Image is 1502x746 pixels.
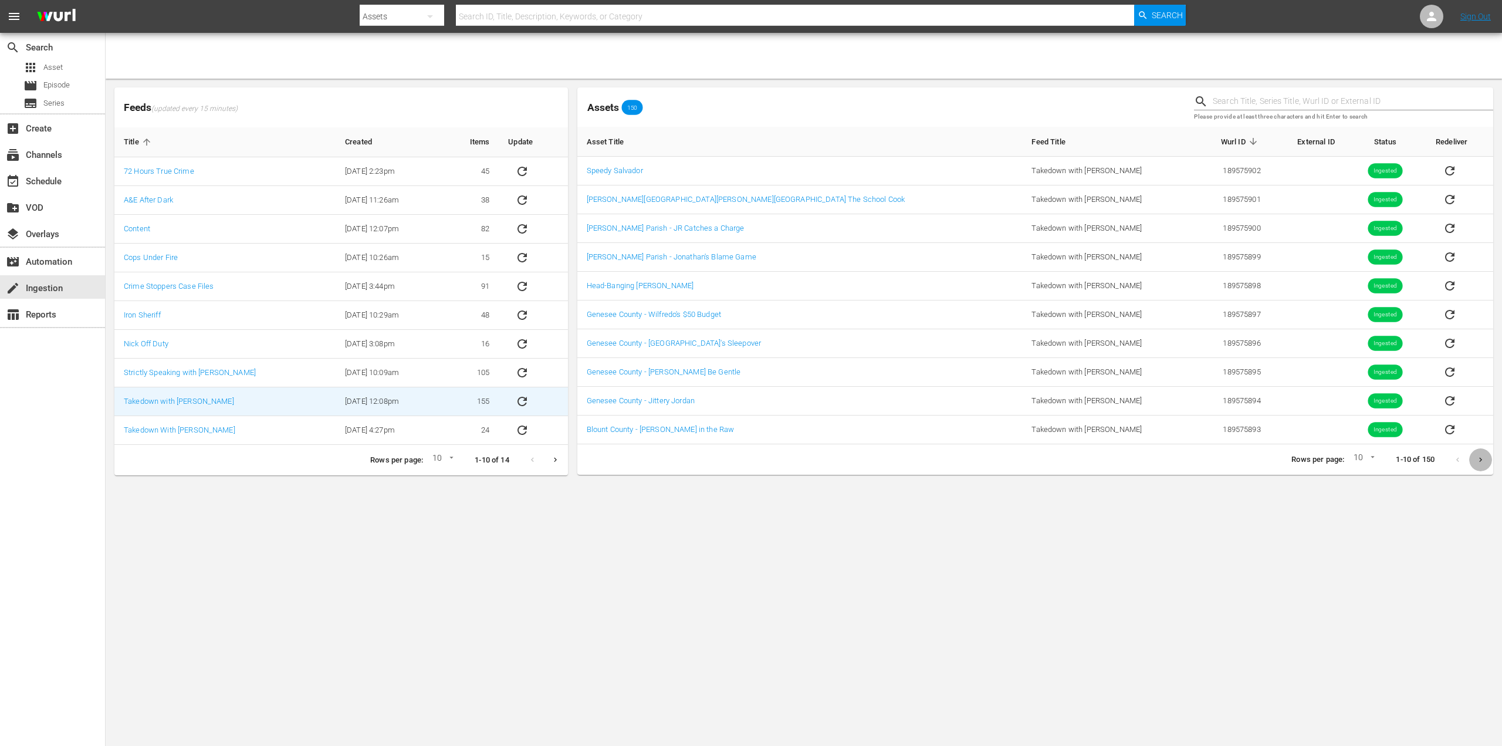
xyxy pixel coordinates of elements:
button: Search [1134,5,1186,26]
a: Content [124,224,150,233]
span: Create [6,121,20,136]
td: Takedown with [PERSON_NAME] [1022,358,1192,387]
span: Ingested [1368,426,1402,434]
a: Blount County - [PERSON_NAME] in the Raw [587,425,735,434]
table: sticky table [577,127,1493,444]
span: Episode [43,79,70,91]
span: Asset [43,62,63,73]
td: 189575901 [1193,185,1270,214]
td: Takedown with [PERSON_NAME] [1022,243,1192,272]
span: Series [23,96,38,110]
a: Crime Stoppers Case Files [124,282,214,291]
a: Genesee County - [GEOGRAPHIC_DATA]'s Sleepover [587,339,761,347]
a: Genesee County - Jittery Jordan [587,396,695,405]
td: 189575899 [1193,243,1270,272]
span: Asset Title [587,136,640,147]
a: A&E After Dark [124,195,173,204]
a: Head-Banging [PERSON_NAME] [587,281,694,290]
span: Automation [6,255,20,269]
p: Rows per page: [1291,454,1344,465]
a: Iron Sheriff [124,310,161,319]
span: Search [6,40,20,55]
span: Ingested [1368,397,1402,406]
span: Ingested [1368,339,1402,348]
a: [PERSON_NAME][GEOGRAPHIC_DATA][PERSON_NAME][GEOGRAPHIC_DATA] The School Cook [587,195,905,204]
span: Overlays [6,227,20,241]
a: Takedown with [PERSON_NAME] [124,397,234,406]
span: Ingested [1368,195,1402,204]
td: [DATE] 11:26am [336,186,442,215]
button: Next page [544,448,567,471]
a: [PERSON_NAME] Parish - JR Catches a Charge [587,224,745,232]
img: ans4CAIJ8jUAAAAAAAAAAAAAAAAAAAAAAAAgQb4GAAAAAAAAAAAAAAAAAAAAAAAAJMjXAAAAAAAAAAAAAAAAAAAAAAAAgAT5G... [28,3,84,31]
td: 91 [442,272,499,301]
th: Items [442,127,499,157]
button: Next page [1469,448,1492,471]
span: (updated every 15 minutes) [151,104,238,114]
td: 82 [442,215,499,244]
td: [DATE] 12:07pm [336,215,442,244]
td: 189575898 [1193,272,1270,301]
p: 1-10 of 14 [475,455,509,466]
table: sticky table [114,127,568,445]
td: 189575895 [1193,358,1270,387]
a: Speedy Salvador [587,166,643,175]
a: Nick Off Duty [124,339,168,348]
a: Genesee County - Wilfredo's $50 Budget [587,310,721,319]
td: Takedown with [PERSON_NAME] [1022,387,1192,416]
span: Feeds [114,98,568,117]
a: Takedown With [PERSON_NAME] [124,426,235,434]
span: 150 [622,104,643,111]
td: 189575902 [1193,157,1270,185]
th: Feed Title [1022,127,1192,157]
span: Assets [587,102,619,113]
span: menu [7,9,21,23]
td: 155 [442,387,499,416]
td: [DATE] 2:23pm [336,157,442,186]
span: Channels [6,148,20,162]
span: Title [124,137,154,147]
p: 1-10 of 150 [1396,454,1435,465]
td: 38 [442,186,499,215]
span: Search [1152,5,1183,26]
span: Created [345,137,387,147]
a: Genesee County - [PERSON_NAME] Be Gentle [587,367,741,376]
th: Redeliver [1426,127,1493,157]
td: Takedown with [PERSON_NAME] [1022,272,1192,301]
th: Status [1344,127,1426,157]
p: Please provide at least three characters and hit Enter to search [1194,112,1493,122]
td: Takedown with [PERSON_NAME] [1022,157,1192,185]
td: 24 [442,416,499,445]
td: [DATE] 10:29am [336,301,442,330]
span: Ingested [1368,253,1402,262]
td: [DATE] 12:08pm [336,387,442,416]
td: Takedown with [PERSON_NAME] [1022,416,1192,444]
div: 10 [428,451,456,469]
a: 72 Hours True Crime [124,167,194,175]
td: Takedown with [PERSON_NAME] [1022,329,1192,358]
td: [DATE] 4:27pm [336,416,442,445]
td: [DATE] 10:26am [336,244,442,272]
td: 189575900 [1193,214,1270,243]
span: Ingested [1368,310,1402,319]
a: Strictly Speaking with [PERSON_NAME] [124,368,256,377]
td: Takedown with [PERSON_NAME] [1022,214,1192,243]
span: Reports [6,308,20,322]
span: Schedule [6,174,20,188]
td: [DATE] 3:44pm [336,272,442,301]
a: [PERSON_NAME] Parish - Jonathan's Blame Game [587,252,756,261]
td: 105 [442,359,499,387]
span: Ingested [1368,224,1402,233]
td: 189575897 [1193,301,1270,329]
td: [DATE] 3:08pm [336,330,442,359]
span: Ingestion [6,281,20,295]
span: Wurl ID [1221,136,1261,147]
div: 10 [1349,451,1377,468]
th: External ID [1270,127,1344,157]
td: 189575894 [1193,387,1270,416]
td: 16 [442,330,499,359]
td: Takedown with [PERSON_NAME] [1022,185,1192,214]
span: Episode [23,79,38,93]
span: Ingested [1368,167,1402,175]
td: [DATE] 10:09am [336,359,442,387]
